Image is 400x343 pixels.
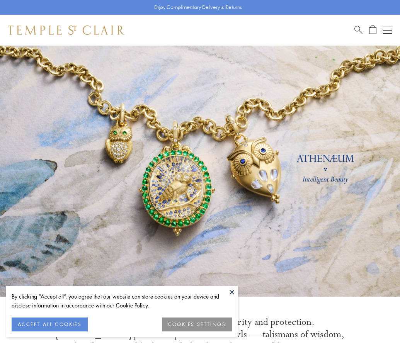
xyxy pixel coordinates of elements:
[354,25,363,35] a: Search
[162,318,232,331] button: COOKIES SETTINGS
[12,318,88,331] button: ACCEPT ALL COOKIES
[8,25,124,35] img: Temple St. Clair
[12,292,232,310] div: By clicking “Accept all”, you agree that our website can store cookies on your device and disclos...
[383,25,392,35] button: Open navigation
[154,3,242,11] p: Enjoy Complimentary Delivery & Returns
[369,25,376,35] a: Open Shopping Bag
